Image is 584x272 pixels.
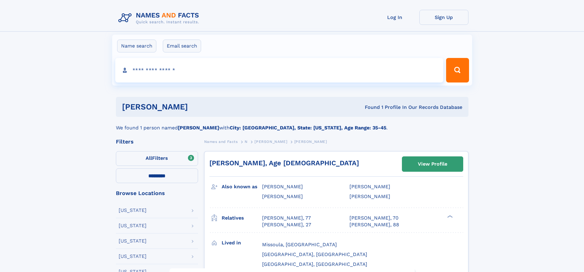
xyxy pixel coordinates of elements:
[245,140,248,144] span: N
[262,261,367,267] span: [GEOGRAPHIC_DATA], [GEOGRAPHIC_DATA]
[349,221,399,228] a: [PERSON_NAME], 88
[419,10,468,25] a: Sign Up
[254,138,287,145] a: [PERSON_NAME]
[122,103,277,111] h1: [PERSON_NAME]
[119,208,147,213] div: [US_STATE]
[446,58,469,82] button: Search Button
[146,155,152,161] span: All
[349,193,390,199] span: [PERSON_NAME]
[119,254,147,259] div: [US_STATE]
[349,215,399,221] a: [PERSON_NAME], 70
[262,184,303,190] span: [PERSON_NAME]
[116,117,468,132] div: We found 1 person named with .
[418,157,447,171] div: View Profile
[446,214,453,218] div: ❯
[262,242,337,247] span: Missoula, [GEOGRAPHIC_DATA]
[276,104,462,111] div: Found 1 Profile In Our Records Database
[222,238,262,248] h3: Lived in
[115,58,444,82] input: search input
[262,193,303,199] span: [PERSON_NAME]
[178,125,219,131] b: [PERSON_NAME]
[262,251,367,257] span: [GEOGRAPHIC_DATA], [GEOGRAPHIC_DATA]
[254,140,287,144] span: [PERSON_NAME]
[245,138,248,145] a: N
[117,40,156,52] label: Name search
[116,139,198,144] div: Filters
[349,184,390,190] span: [PERSON_NAME]
[370,10,419,25] a: Log In
[230,125,386,131] b: City: [GEOGRAPHIC_DATA], State: [US_STATE], Age Range: 35-45
[116,10,204,26] img: Logo Names and Facts
[119,239,147,243] div: [US_STATE]
[294,140,327,144] span: [PERSON_NAME]
[262,221,311,228] a: [PERSON_NAME], 27
[262,215,311,221] a: [PERSON_NAME], 77
[209,159,359,167] a: [PERSON_NAME], Age [DEMOGRAPHIC_DATA]
[163,40,201,52] label: Email search
[402,157,463,171] a: View Profile
[222,182,262,192] h3: Also known as
[204,138,238,145] a: Names and Facts
[222,213,262,223] h3: Relatives
[119,223,147,228] div: [US_STATE]
[116,151,198,166] label: Filters
[116,190,198,196] div: Browse Locations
